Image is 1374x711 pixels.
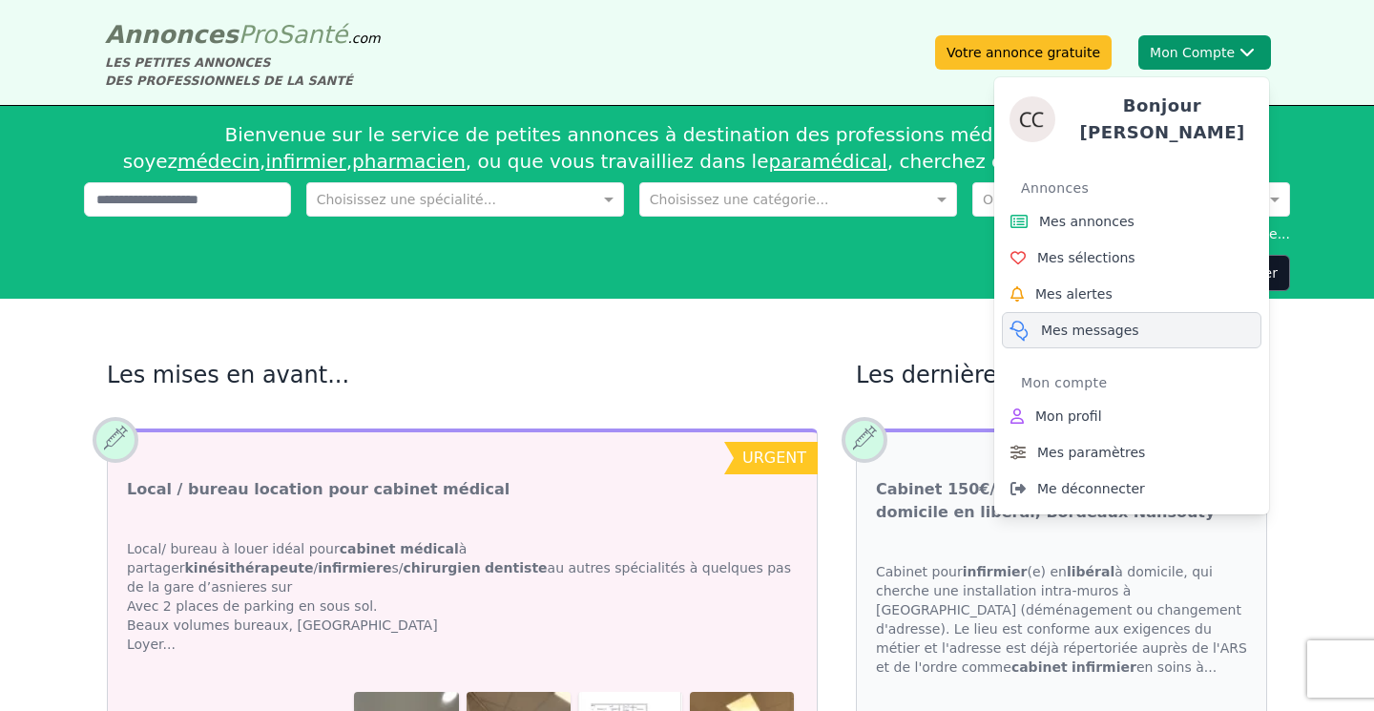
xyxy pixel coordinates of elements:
div: LES PETITES ANNONCES DES PROFESSIONNELS DE LA SANTÉ [105,53,381,90]
a: Cabinet 150€/mois pour infirmier(e) à domicile en libéral, Bordeaux Nansouty [876,478,1247,524]
a: Local / bureau location pour cabinet médical [127,478,510,501]
h4: Bonjour [PERSON_NAME] [1071,93,1254,146]
button: Mon ComptecatherineBonjour [PERSON_NAME]AnnoncesMes annoncesMes sélectionsMes alertesMes messages... [1138,35,1271,70]
span: urgent [742,449,806,467]
a: infirmier [265,150,345,173]
span: Annonces [105,20,239,49]
strong: infirmier [1072,659,1136,675]
span: Mes annonces [1039,212,1135,231]
strong: cabinet médical [340,541,459,556]
div: Affiner la recherche... [84,224,1290,243]
strong: kinési [185,560,314,575]
a: Mes paramètres [1002,434,1261,471]
div: Mon compte [1021,367,1261,398]
h2: Les dernières annonces... [856,360,1267,390]
strong: thérapeute [229,560,313,575]
a: paramédical [768,150,886,173]
a: Me déconnecter [1002,471,1261,507]
strong: infirmiere [318,560,391,575]
a: Mes alertes [1002,276,1261,312]
div: Local/ bureau à louer idéal pour à partager / s/ au autres spécialités à quelques pas de la gare ... [108,520,817,673]
span: Mes paramètres [1037,443,1145,462]
strong: chirurgien [404,560,481,575]
h2: Les mises en avant... [107,360,818,390]
span: Mes alertes [1035,284,1113,303]
span: Pro [239,20,278,49]
a: médecin [177,150,260,173]
strong: dentiste [485,560,548,575]
div: Annonces [1021,173,1261,203]
img: catherine [1010,96,1055,142]
a: Mes messages [1002,312,1261,348]
span: Mes sélections [1037,248,1135,267]
span: Mes messages [1041,321,1139,340]
a: AnnoncesProSanté.com [105,20,381,49]
a: Mes sélections [1002,240,1261,276]
strong: cabinet [1011,659,1068,675]
div: Bienvenue sur le service de petites annonces à destination des professions médicales. Que vous so... [84,114,1290,182]
span: Santé [277,20,347,49]
a: Votre annonce gratuite [935,35,1112,70]
a: Mon profil [1002,398,1261,434]
span: Me déconnecter [1037,479,1145,498]
div: Cabinet pour (e) en à domicile, qui cherche une installation intra-muros à [GEOGRAPHIC_DATA] (dém... [857,543,1266,696]
span: .com [347,31,380,46]
strong: libéral [1067,564,1114,579]
span: Mon profil [1035,407,1102,426]
a: pharmacien [352,150,466,173]
strong: infirmier [963,564,1028,579]
a: Mes annonces [1002,203,1261,240]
